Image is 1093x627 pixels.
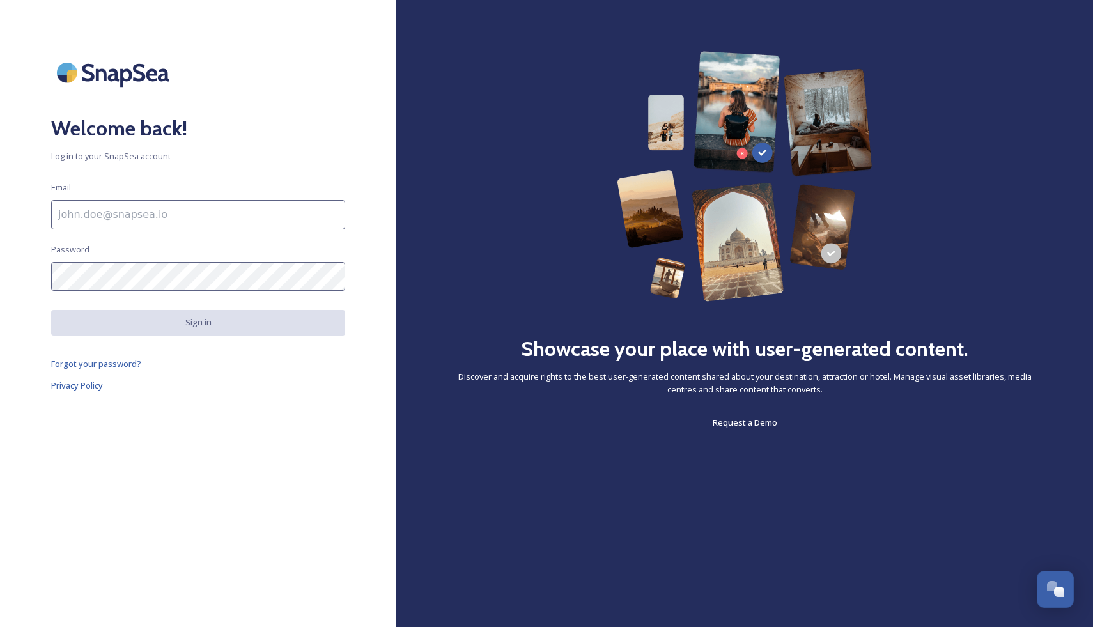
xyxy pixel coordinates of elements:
[447,371,1042,395] span: Discover and acquire rights to the best user-generated content shared about your destination, att...
[51,244,89,256] span: Password
[51,380,103,391] span: Privacy Policy
[51,51,179,94] img: SnapSea Logo
[51,113,345,144] h2: Welcome back!
[521,334,968,364] h2: Showcase your place with user-generated content.
[51,150,345,162] span: Log in to your SnapSea account
[713,417,777,428] span: Request a Demo
[51,358,141,369] span: Forgot your password?
[713,415,777,430] a: Request a Demo
[51,200,345,229] input: john.doe@snapsea.io
[51,310,345,335] button: Sign in
[51,356,345,371] a: Forgot your password?
[51,182,71,194] span: Email
[617,51,872,302] img: 63b42ca75bacad526042e722_Group%20154-p-800.png
[51,378,345,393] a: Privacy Policy
[1037,571,1074,608] button: Open Chat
